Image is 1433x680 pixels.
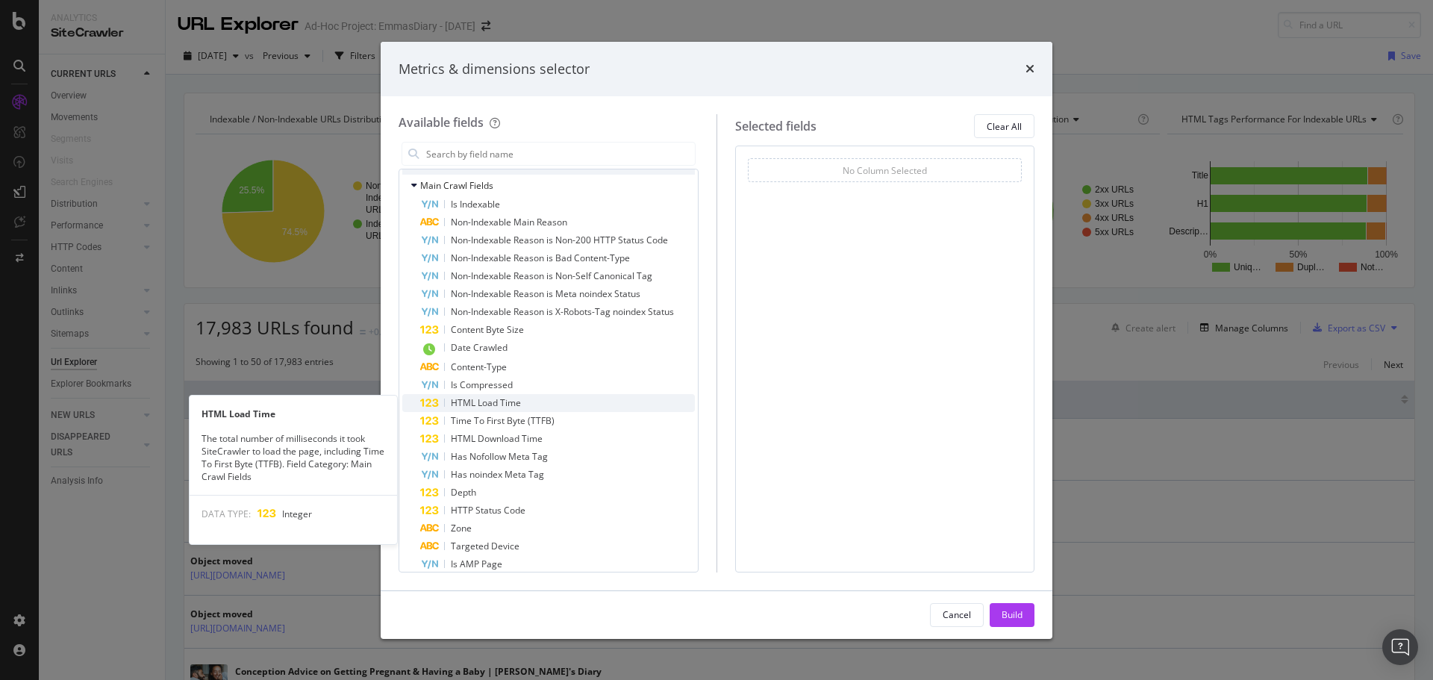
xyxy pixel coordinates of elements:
div: No Column Selected [843,164,927,177]
span: Non-Indexable Main Reason [451,216,567,228]
div: times [1025,60,1034,79]
div: Clear All [987,120,1022,133]
span: Non-Indexable Reason is X-Robots-Tag noindex Status [451,305,674,318]
div: Available fields [399,114,484,131]
div: Metrics & dimensions selector [399,60,590,79]
div: The total number of milliseconds it took SiteCrawler to load the page, including Time To First By... [190,432,397,484]
span: Non-Indexable Reason is Non-Self Canonical Tag [451,269,652,282]
button: Clear All [974,114,1034,138]
div: Build [1002,608,1023,621]
span: HTTP Status Code [451,504,525,517]
div: HTML Load Time [190,408,397,420]
span: Non-Indexable Reason is Bad Content-Type [451,252,630,264]
div: Cancel [943,608,971,621]
div: modal [381,42,1052,639]
span: HTML Download Time [451,432,543,445]
span: Has noindex Meta Tag [451,468,544,481]
span: Date Crawled [451,341,508,354]
button: Build [990,603,1034,627]
span: Non-Indexable Reason is Non-200 HTTP Status Code [451,234,668,246]
span: Is Indexable [451,198,500,210]
div: Selected fields [735,118,817,135]
span: Content-Type [451,361,507,373]
div: Open Intercom Messenger [1382,629,1418,665]
span: Main Crawl Fields [420,179,493,192]
span: Zone [451,522,472,534]
span: Is Compressed [451,378,513,391]
input: Search by field name [425,143,695,165]
span: Non-Indexable Reason is Meta noindex Status [451,287,640,300]
button: Cancel [930,603,984,627]
span: Content Byte Size [451,323,524,336]
span: Has Nofollow Meta Tag [451,450,548,463]
span: Targeted Device [451,540,519,552]
span: Depth [451,486,476,499]
span: Time To First Byte (TTFB) [451,414,555,427]
span: Is AMP Page [451,558,502,570]
span: HTML Load Time [451,396,521,409]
